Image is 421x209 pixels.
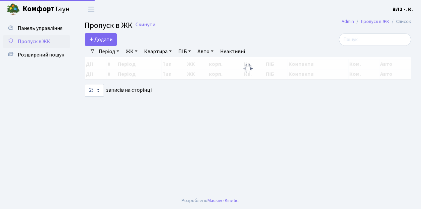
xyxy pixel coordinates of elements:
[85,20,132,31] span: Пропуск в ЖК
[18,51,64,58] span: Розширений пошук
[23,4,54,14] b: Комфорт
[182,197,239,204] div: Розроблено .
[96,46,122,57] a: Період
[217,46,248,57] a: Неактивні
[243,63,253,74] img: Обробка...
[89,36,113,43] span: Додати
[3,48,70,61] a: Розширений пошук
[141,46,174,57] a: Квартира
[392,5,413,13] a: ВЛ2 -. К.
[85,84,152,97] label: записів на сторінці
[392,6,413,13] b: ВЛ2 -. К.
[3,35,70,48] a: Пропуск в ЖК
[83,4,100,15] button: Переключити навігацію
[18,25,62,32] span: Панель управління
[135,22,155,28] a: Скинути
[361,18,389,25] a: Пропуск в ЖК
[18,38,50,45] span: Пропуск в ЖК
[85,33,117,46] a: Додати
[123,46,140,57] a: ЖК
[7,3,20,16] img: logo.png
[389,18,411,25] li: Список
[23,4,70,15] span: Таун
[332,15,421,29] nav: breadcrumb
[3,22,70,35] a: Панель управління
[85,84,104,97] select: записів на сторінці
[342,18,354,25] a: Admin
[176,46,194,57] a: ПІБ
[195,46,216,57] a: Авто
[339,33,411,46] input: Пошук...
[208,197,238,204] a: Massive Kinetic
